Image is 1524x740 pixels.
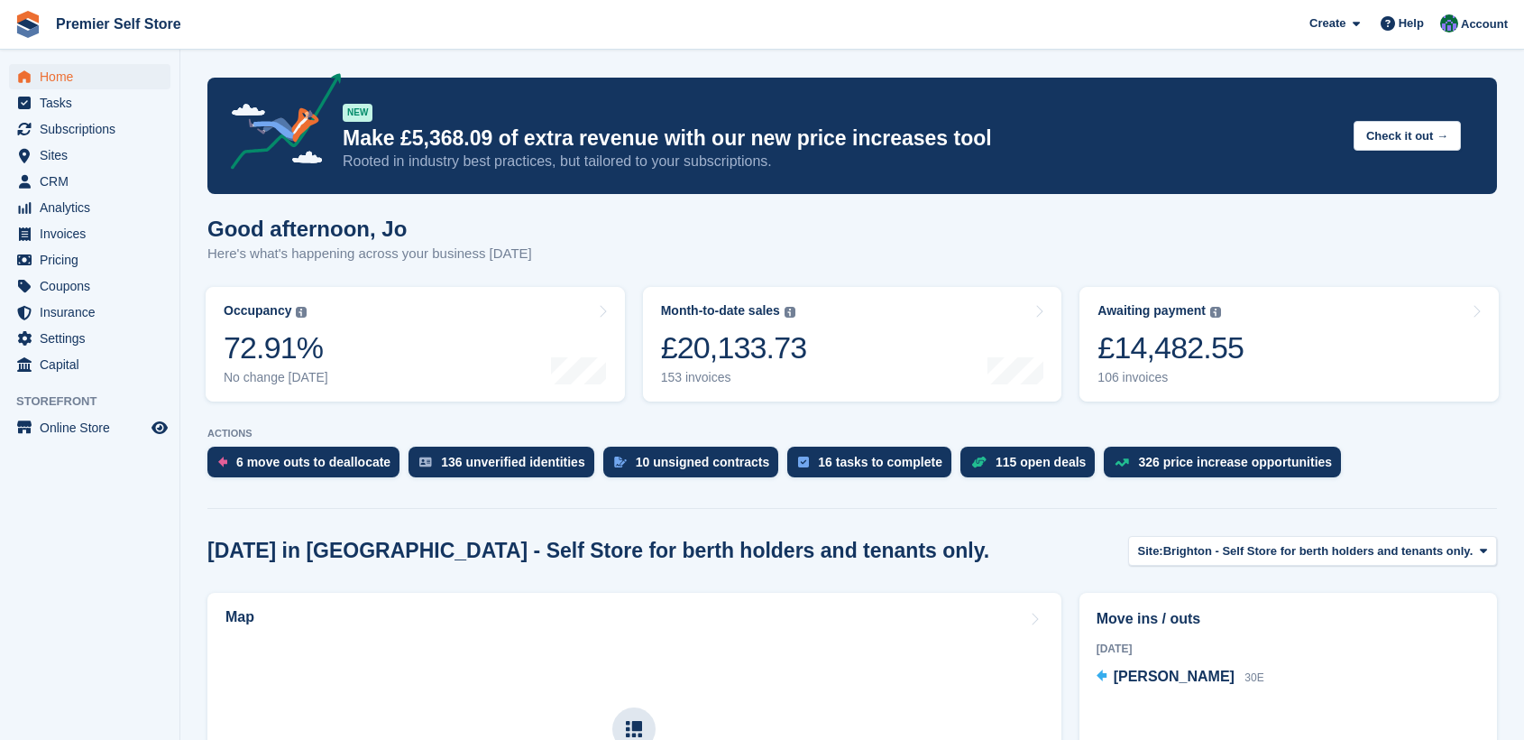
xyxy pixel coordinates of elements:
[40,221,148,246] span: Invoices
[9,326,170,351] a: menu
[661,303,780,319] div: Month-to-date sales
[40,415,148,440] span: Online Store
[218,457,227,467] img: move_outs_to_deallocate_icon-f764333ba52eb49d3ac5e1228854f67142a1ed5810a6f6cc68b1a99e826820c5.svg
[971,456,987,468] img: deal-1b604bf984904fb50ccaf53a9ad4b4a5d6e5aea283cecdc64d6e3604feb123c2.svg
[207,447,409,486] a: 6 move outs to deallocate
[40,116,148,142] span: Subscriptions
[40,326,148,351] span: Settings
[1309,14,1345,32] span: Create
[9,352,170,377] a: menu
[798,457,809,467] img: task-75834270c22a3079a89374b754ae025e5fb1db73e45f91037f5363f120a921f8.svg
[661,370,807,385] div: 153 invoices
[1461,15,1508,33] span: Account
[225,609,254,625] h2: Map
[1138,542,1163,560] span: Site:
[207,244,532,264] p: Here's what's happening across your business [DATE]
[40,143,148,168] span: Sites
[419,457,432,467] img: verify_identity-adf6edd0f0f0b5bbfe63781bf79b02c33cf7c696d77639b501bdc392416b5a36.svg
[996,455,1086,469] div: 115 open deals
[603,447,788,486] a: 10 unsigned contracts
[636,455,770,469] div: 10 unsigned contracts
[9,221,170,246] a: menu
[9,300,170,325] a: menu
[1104,447,1350,486] a: 326 price increase opportunities
[785,307,795,318] img: icon-info-grey-7440780725fd019a000dd9b08b2336e03edf1995a4989e88bcd33f0948082b44.svg
[40,273,148,299] span: Coupons
[1097,370,1244,385] div: 106 invoices
[9,195,170,220] a: menu
[626,721,642,737] img: map-icn-33ee37083ee616e46c38cad1a60f524a97daa1e2b2c8c0bc3eb3415660979fc1.svg
[818,455,942,469] div: 16 tasks to complete
[40,247,148,273] span: Pricing
[9,116,170,142] a: menu
[1244,671,1263,684] span: 30E
[614,457,627,467] img: contract_signature_icon-13c848040528278c33f63329250d36e43548de30e8caae1d1a13099fd9432cc5.svg
[206,287,625,402] a: Occupancy 72.91% No change [DATE]
[49,9,188,39] a: Premier Self Store
[1115,458,1129,467] img: price_increase_opportunities-93ffe204e8149a01c8c9dc8f82e8f89637d9d84a8eef4429ea346261dce0b2c0.svg
[40,90,148,116] span: Tasks
[40,352,148,377] span: Capital
[236,455,390,469] div: 6 move outs to deallocate
[207,539,989,563] h2: [DATE] in [GEOGRAPHIC_DATA] - Self Store for berth holders and tenants only.
[343,152,1339,171] p: Rooted in industry best practices, but tailored to your subscriptions.
[1138,455,1332,469] div: 326 price increase opportunities
[40,169,148,194] span: CRM
[14,11,41,38] img: stora-icon-8386f47178a22dfd0bd8f6a31ec36ba5ce8667c1dd55bd0f319d3a0aa187defe.svg
[149,417,170,439] a: Preview store
[216,73,342,176] img: price-adjustments-announcement-icon-8257ccfd72463d97f412b2fc003d46551f7dbcb40ab6d574587a9cd5c0d94...
[343,104,372,122] div: NEW
[40,300,148,325] span: Insurance
[224,303,291,319] div: Occupancy
[224,329,328,366] div: 72.91%
[9,143,170,168] a: menu
[9,247,170,273] a: menu
[9,64,170,89] a: menu
[9,90,170,116] a: menu
[1128,536,1497,566] button: Site: Brighton - Self Store for berth holders and tenants only.
[661,329,807,366] div: £20,133.73
[1097,608,1480,630] h2: Move ins / outs
[1114,669,1235,684] span: [PERSON_NAME]
[343,125,1339,152] p: Make £5,368.09 of extra revenue with our new price increases tool
[1097,666,1264,689] a: [PERSON_NAME] 30E
[1399,14,1424,32] span: Help
[9,169,170,194] a: menu
[1163,542,1474,560] span: Brighton - Self Store for berth holders and tenants only.
[16,393,179,411] span: Storefront
[296,307,307,318] img: icon-info-grey-7440780725fd019a000dd9b08b2336e03edf1995a4989e88bcd33f0948082b44.svg
[40,64,148,89] span: Home
[9,273,170,299] a: menu
[787,447,960,486] a: 16 tasks to complete
[1079,287,1499,402] a: Awaiting payment £14,482.55 106 invoices
[1097,329,1244,366] div: £14,482.55
[40,195,148,220] span: Analytics
[643,287,1062,402] a: Month-to-date sales £20,133.73 153 invoices
[1354,121,1461,151] button: Check it out →
[1210,307,1221,318] img: icon-info-grey-7440780725fd019a000dd9b08b2336e03edf1995a4989e88bcd33f0948082b44.svg
[207,428,1497,439] p: ACTIONS
[9,415,170,440] a: menu
[207,217,532,241] h1: Good afternoon, Jo
[1440,14,1458,32] img: Jo Granger
[409,447,603,486] a: 136 unverified identities
[441,455,585,469] div: 136 unverified identities
[960,447,1104,486] a: 115 open deals
[1097,641,1480,657] div: [DATE]
[224,370,328,385] div: No change [DATE]
[1097,303,1206,319] div: Awaiting payment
